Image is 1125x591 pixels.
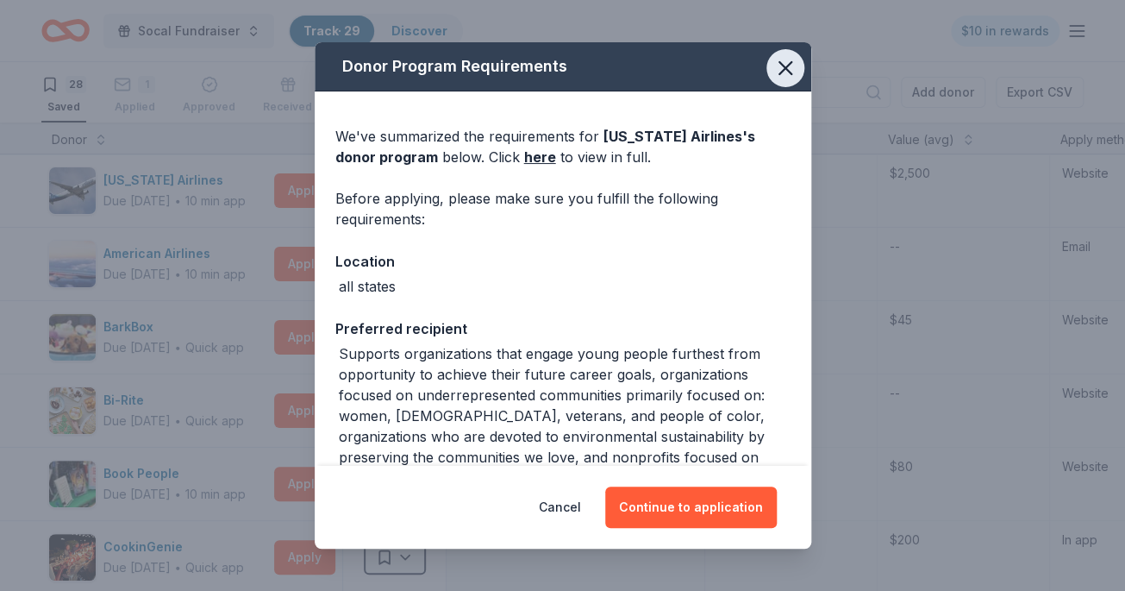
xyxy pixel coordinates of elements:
[524,147,556,167] a: here
[539,487,581,528] button: Cancel
[605,487,777,528] button: Continue to application
[335,126,791,167] div: We've summarized the requirements for below. Click to view in full.
[339,343,791,488] div: Supports organizations that engage young people furthest from opportunity to achieve their future...
[339,276,396,297] div: all states
[335,318,791,340] div: Preferred recipient
[315,42,811,91] div: Donor Program Requirements
[335,250,791,273] div: Location
[335,188,791,229] div: Before applying, please make sure you fulfill the following requirements:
